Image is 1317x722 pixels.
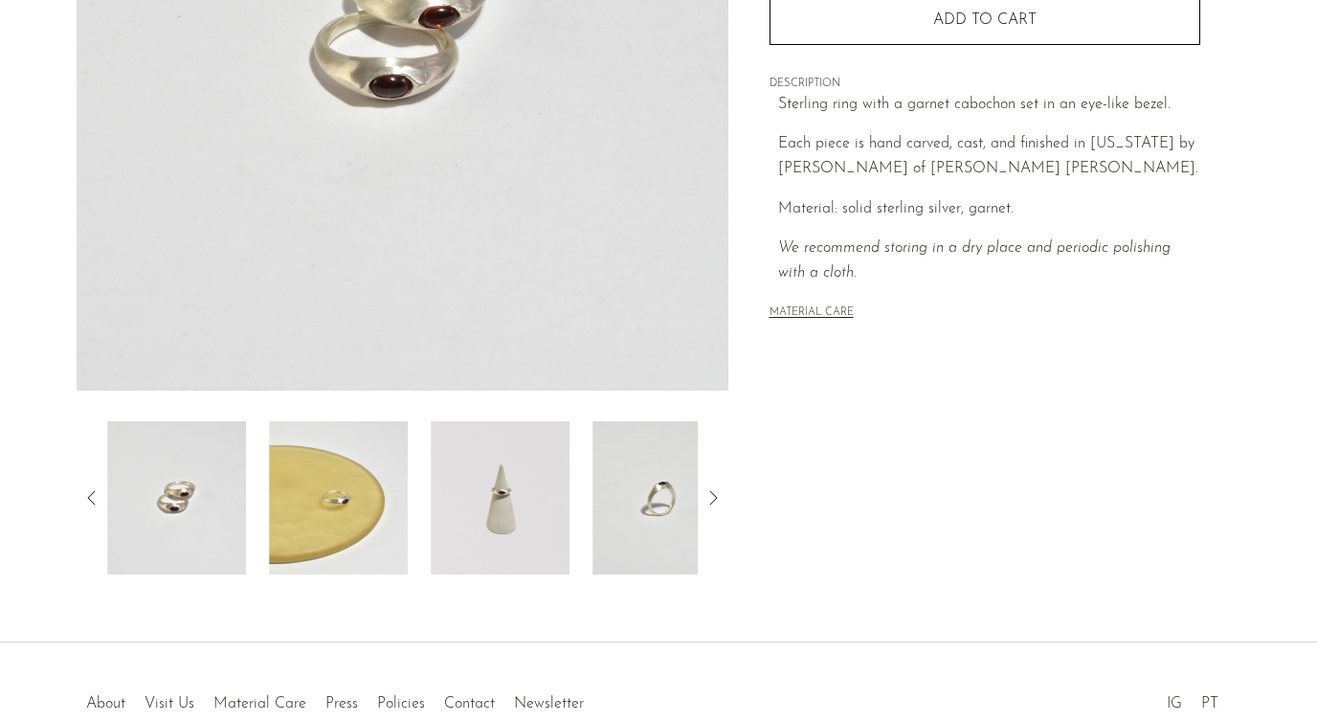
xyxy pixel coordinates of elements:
ul: Quick links [77,681,593,717]
a: Visit Us [145,696,194,711]
span: DESCRIPTION [770,76,1200,93]
a: PT [1201,696,1218,711]
img: Garnet Ellipse Ring [107,421,246,575]
img: Garnet Ellipse Ring [592,421,731,575]
img: Garnet Ellipse Ring [431,421,569,575]
a: Press [325,696,358,711]
a: About [86,696,125,711]
p: Material: solid sterling silver, garnet. [778,197,1200,222]
img: Garnet Ellipse Ring [269,421,408,575]
a: Contact [444,696,495,711]
a: IG [1167,696,1182,711]
p: Each piece is hand carved, cast, and finished in [US_STATE] by [PERSON_NAME] of [PERSON_NAME] [PE... [778,132,1200,181]
a: Material Care [213,696,306,711]
p: Sterling ring with a garnet cabochon set in an eye-like bezel. [778,93,1200,118]
span: Add to cart [933,12,1037,28]
ul: Social Medias [1157,681,1228,717]
button: MATERIAL CARE [770,306,854,321]
a: Policies [377,696,425,711]
i: We recommend storing in a dry place and periodic polishing with a cloth. [778,240,1171,281]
